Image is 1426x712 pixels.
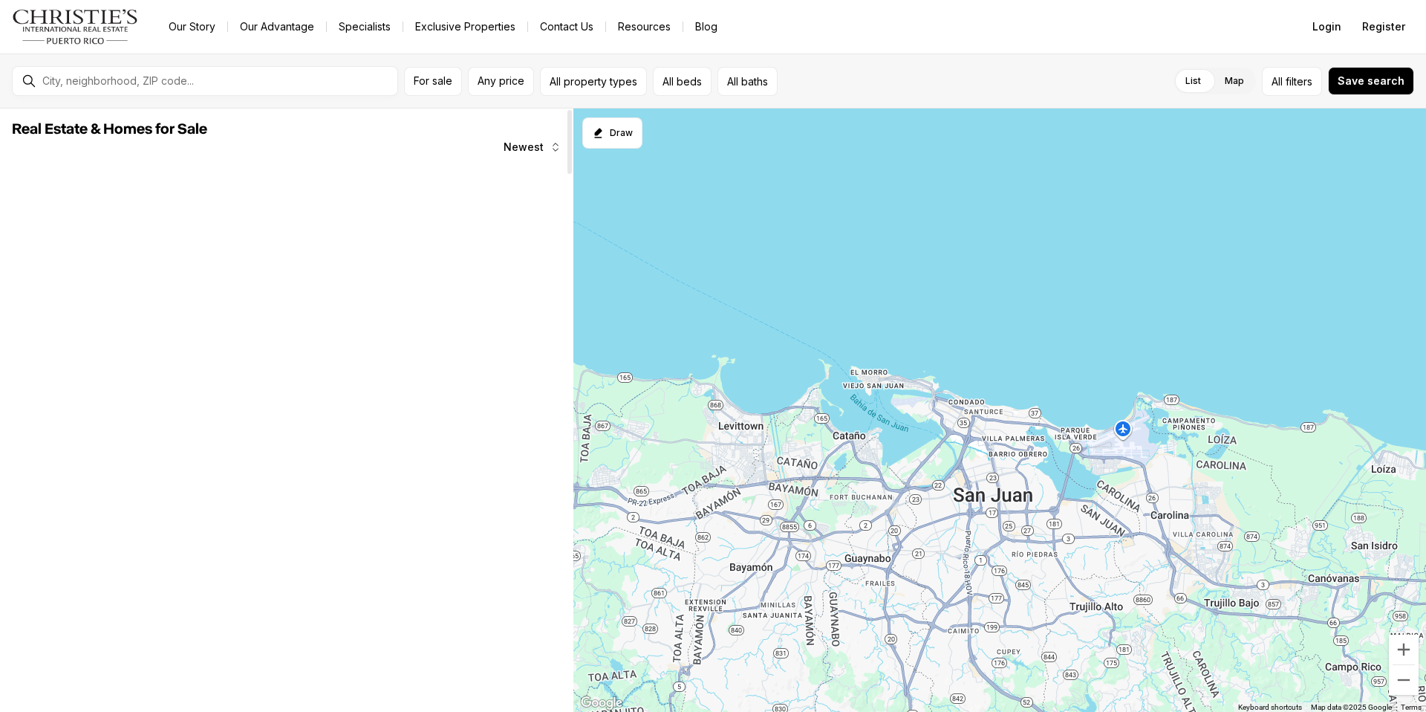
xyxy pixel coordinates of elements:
[12,122,207,137] span: Real Estate & Homes for Sale
[1173,68,1213,94] label: List
[157,16,227,37] a: Our Story
[1312,21,1341,33] span: Login
[478,75,524,87] span: Any price
[1303,12,1350,42] button: Login
[1338,75,1404,87] span: Save search
[228,16,326,37] a: Our Advantage
[504,141,544,153] span: Newest
[404,67,462,96] button: For sale
[1213,68,1256,94] label: Map
[606,16,683,37] a: Resources
[1286,74,1312,89] span: filters
[327,16,403,37] a: Specialists
[1362,21,1405,33] span: Register
[717,67,778,96] button: All baths
[403,16,527,37] a: Exclusive Properties
[414,75,452,87] span: For sale
[495,132,570,162] button: Newest
[1353,12,1414,42] button: Register
[582,117,642,149] button: Start drawing
[683,16,729,37] a: Blog
[528,16,605,37] button: Contact Us
[540,67,647,96] button: All property types
[1328,67,1414,95] button: Save search
[468,67,534,96] button: Any price
[12,9,139,45] img: logo
[1262,67,1322,96] button: Allfilters
[653,67,712,96] button: All beds
[1272,74,1283,89] span: All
